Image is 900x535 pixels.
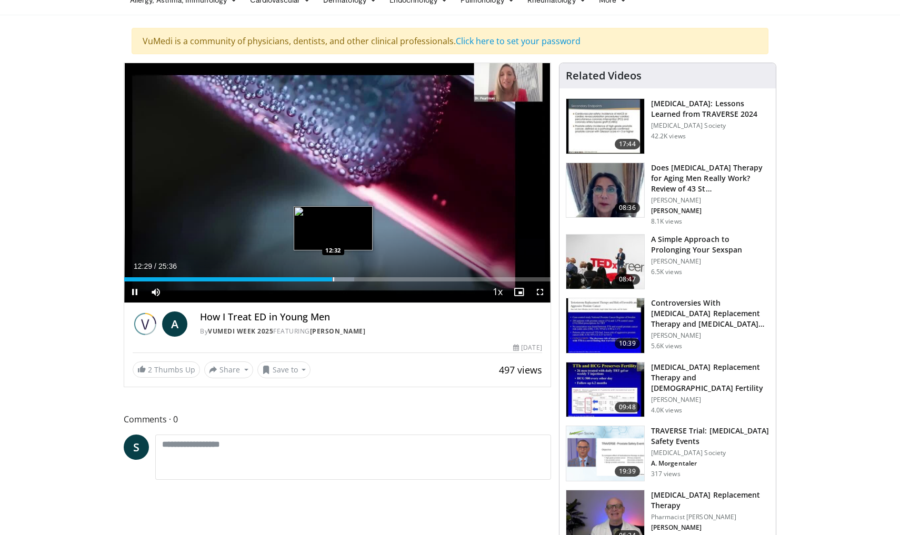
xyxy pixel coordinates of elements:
[615,203,640,213] span: 08:36
[651,132,686,140] p: 42.2K views
[145,281,166,302] button: Mute
[651,490,769,511] h3: [MEDICAL_DATA] Replacement Therapy
[133,311,158,337] img: Vumedi Week 2025
[615,338,640,349] span: 10:39
[615,402,640,412] span: 09:48
[615,139,640,149] span: 17:44
[566,426,769,481] a: 19:39 TRAVERSE Trial: [MEDICAL_DATA] Safety Events [MEDICAL_DATA] Society A. Morgentaler 317 views
[651,470,681,478] p: 317 views
[651,257,769,266] p: [PERSON_NAME]
[124,281,145,302] button: Pause
[208,327,273,336] a: Vumedi Week 2025
[651,513,769,521] p: Pharmacist [PERSON_NAME]
[651,449,769,457] p: [MEDICAL_DATA] Society
[651,406,682,415] p: 4.0K views
[566,298,769,354] a: 10:39 Controversies With [MEDICAL_DATA] Replacement Therapy and [MEDICAL_DATA] Can… [PERSON_NAME]...
[124,412,551,426] span: Comments 0
[566,98,769,154] a: 17:44 [MEDICAL_DATA]: Lessons Learned from TRAVERSE 2024 [MEDICAL_DATA] Society 42.2K views
[200,311,542,323] h4: How I Treat ED in Young Men
[566,69,642,82] h4: Related Videos
[124,435,149,460] a: S
[148,365,152,375] span: 2
[651,163,769,194] h3: Does [MEDICAL_DATA] Therapy for Aging Men Really Work? Review of 43 St…
[615,274,640,285] span: 08:47
[124,63,551,303] video-js: Video Player
[499,364,542,376] span: 497 views
[310,327,366,336] a: [PERSON_NAME]
[651,523,769,532] p: [PERSON_NAME]
[651,98,769,119] h3: [MEDICAL_DATA]: Lessons Learned from TRAVERSE 2024
[566,163,644,218] img: 4d4bce34-7cbb-4531-8d0c-5308a71d9d6c.150x105_q85_crop-smart_upscale.jpg
[651,196,769,205] p: [PERSON_NAME]
[487,281,508,302] button: Playback Rate
[651,268,682,276] p: 6.5K views
[651,396,769,404] p: [PERSON_NAME]
[651,207,769,215] p: [PERSON_NAME]
[204,361,253,378] button: Share
[651,217,682,226] p: 8.1K views
[134,262,152,270] span: 12:29
[651,342,682,350] p: 5.6K views
[162,311,187,337] a: A
[132,28,768,54] div: VuMedi is a community of physicians, dentists, and other clinical professionals.
[615,466,640,477] span: 19:39
[651,234,769,255] h3: A Simple Approach to Prolonging Your Sexspan
[651,426,769,447] h3: TRAVERSE Trial: [MEDICAL_DATA] Safety Events
[651,122,769,130] p: [MEDICAL_DATA] Society
[154,262,156,270] span: /
[566,163,769,226] a: 08:36 Does [MEDICAL_DATA] Therapy for Aging Men Really Work? Review of 43 St… [PERSON_NAME] [PERS...
[124,277,551,281] div: Progress Bar
[566,99,644,154] img: 1317c62a-2f0d-4360-bee0-b1bff80fed3c.150x105_q85_crop-smart_upscale.jpg
[158,262,177,270] span: 25:36
[651,331,769,340] p: [PERSON_NAME]
[566,426,644,481] img: 9812f22f-d817-4923-ae6c-a42f6b8f1c21.png.150x105_q85_crop-smart_upscale.png
[133,361,200,378] a: 2 Thumbs Up
[566,298,644,353] img: 418933e4-fe1c-4c2e-be56-3ce3ec8efa3b.150x105_q85_crop-smart_upscale.jpg
[566,234,769,290] a: 08:47 A Simple Approach to Prolonging Your Sexspan [PERSON_NAME] 6.5K views
[566,362,769,418] a: 09:48 [MEDICAL_DATA] Replacement Therapy and [DEMOGRAPHIC_DATA] Fertility [PERSON_NAME] 4.0K views
[651,362,769,393] h3: [MEDICAL_DATA] Replacement Therapy and [DEMOGRAPHIC_DATA] Fertility
[294,206,373,250] img: image.jpeg
[651,459,769,468] p: A. Morgentaler
[566,362,644,417] img: 58e29ddd-d015-4cd9-bf96-f28e303b730c.150x105_q85_crop-smart_upscale.jpg
[529,281,551,302] button: Fullscreen
[651,298,769,329] h3: Controversies With [MEDICAL_DATA] Replacement Therapy and [MEDICAL_DATA] Can…
[200,327,542,336] div: By FEATURING
[508,281,529,302] button: Enable picture-in-picture mode
[513,343,542,352] div: [DATE]
[566,235,644,289] img: c4bd4661-e278-4c34-863c-57c104f39734.150x105_q85_crop-smart_upscale.jpg
[456,35,581,47] a: Click here to set your password
[257,361,311,378] button: Save to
